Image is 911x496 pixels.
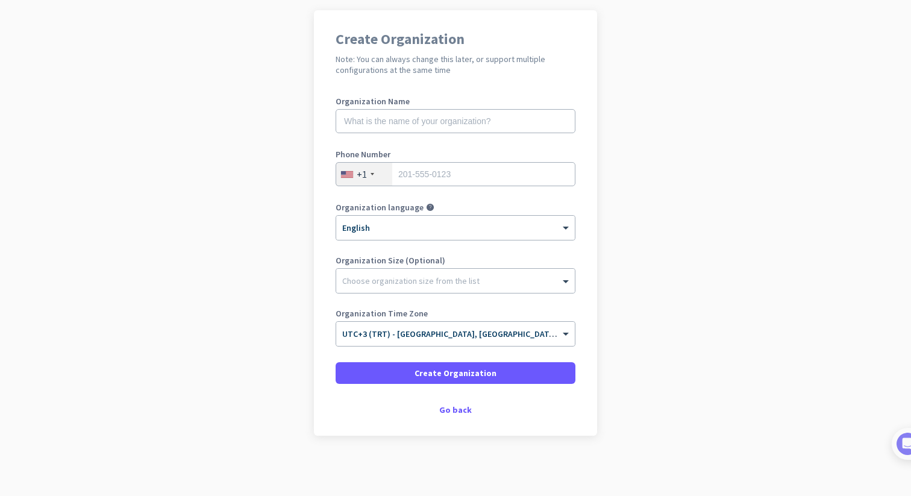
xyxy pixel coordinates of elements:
div: Go back [336,406,575,414]
h1: Create Organization [336,32,575,46]
label: Organization Size (Optional) [336,256,575,265]
input: What is the name of your organization? [336,109,575,133]
input: 201-555-0123 [336,162,575,186]
i: help [426,203,434,212]
span: Create Organization [415,367,496,379]
label: Phone Number [336,150,575,159]
button: Create Organization [336,362,575,384]
label: Organization language [336,203,424,212]
label: Organization Time Zone [336,309,575,318]
div: +1 [357,168,367,180]
label: Organization Name [336,97,575,105]
h2: Note: You can always change this later, or support multiple configurations at the same time [336,54,575,75]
